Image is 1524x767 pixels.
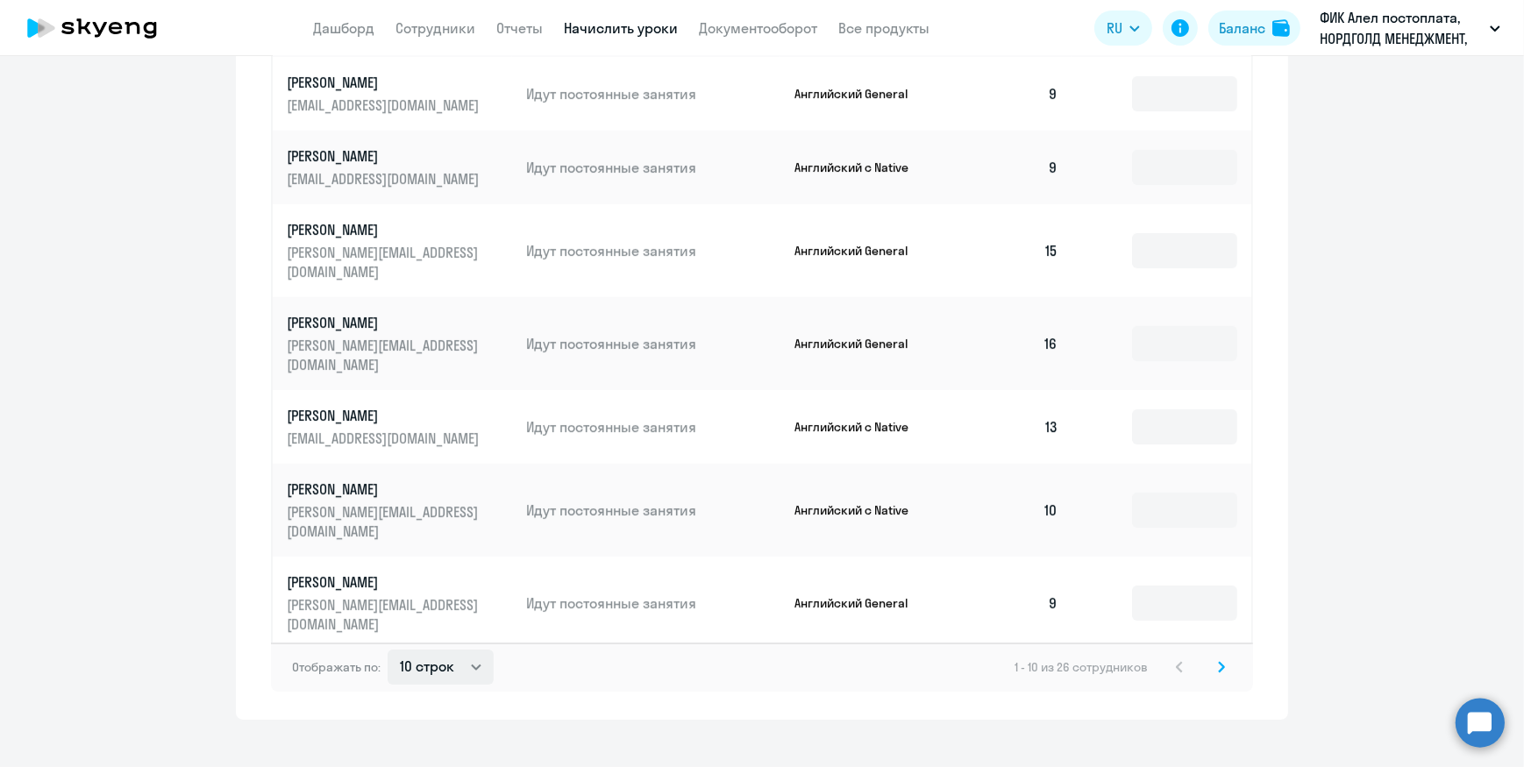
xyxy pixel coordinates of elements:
p: Идут постоянные занятия [526,501,780,520]
p: Идут постоянные занятия [526,158,780,177]
td: 16 [950,297,1072,390]
button: Балансbalance [1208,11,1300,46]
p: Идут постоянные занятия [526,241,780,260]
p: Английский с Native [794,502,926,518]
td: 15 [950,204,1072,297]
a: Отчеты [496,19,543,37]
a: Документооборот [699,19,817,37]
p: Английский General [794,86,926,102]
img: balance [1272,19,1290,37]
span: Отображать по: [292,659,381,675]
a: Начислить уроки [564,19,678,37]
a: [PERSON_NAME][EMAIL_ADDRESS][DOMAIN_NAME] [287,73,512,115]
p: Английский с Native [794,419,926,435]
a: [PERSON_NAME][EMAIL_ADDRESS][DOMAIN_NAME] [287,146,512,188]
p: [PERSON_NAME] [287,572,483,592]
a: Сотрудники [395,19,475,37]
button: ФИК Алел постоплата, НОРДГОЛД МЕНЕДЖМЕНТ, ООО [1311,7,1509,49]
p: [PERSON_NAME] [287,479,483,499]
a: [PERSON_NAME][PERSON_NAME][EMAIL_ADDRESS][DOMAIN_NAME] [287,479,512,541]
button: RU [1094,11,1152,46]
p: [PERSON_NAME] [287,406,483,425]
p: [PERSON_NAME] [287,313,483,332]
a: [PERSON_NAME][EMAIL_ADDRESS][DOMAIN_NAME] [287,406,512,448]
span: RU [1107,18,1122,39]
p: [PERSON_NAME][EMAIL_ADDRESS][DOMAIN_NAME] [287,243,483,281]
td: 10 [950,464,1072,557]
p: [PERSON_NAME] [287,146,483,166]
div: Баланс [1219,18,1265,39]
p: Английский с Native [794,160,926,175]
p: [PERSON_NAME] [287,73,483,92]
p: [PERSON_NAME][EMAIL_ADDRESS][DOMAIN_NAME] [287,336,483,374]
td: 9 [950,557,1072,650]
p: Идут постоянные занятия [526,593,780,613]
span: 1 - 10 из 26 сотрудников [1015,659,1148,675]
p: Английский General [794,243,926,259]
a: Дашборд [313,19,374,37]
p: Идут постоянные занятия [526,84,780,103]
p: [PERSON_NAME][EMAIL_ADDRESS][DOMAIN_NAME] [287,595,483,634]
td: 9 [950,57,1072,131]
p: [EMAIL_ADDRESS][DOMAIN_NAME] [287,429,483,448]
td: 9 [950,131,1072,204]
a: [PERSON_NAME][PERSON_NAME][EMAIL_ADDRESS][DOMAIN_NAME] [287,313,512,374]
p: Английский General [794,595,926,611]
p: [EMAIL_ADDRESS][DOMAIN_NAME] [287,96,483,115]
p: Идут постоянные занятия [526,417,780,437]
p: [EMAIL_ADDRESS][DOMAIN_NAME] [287,169,483,188]
p: [PERSON_NAME][EMAIL_ADDRESS][DOMAIN_NAME] [287,502,483,541]
p: Идут постоянные занятия [526,334,780,353]
a: [PERSON_NAME][PERSON_NAME][EMAIL_ADDRESS][DOMAIN_NAME] [287,572,512,634]
a: Все продукты [838,19,929,37]
p: [PERSON_NAME] [287,220,483,239]
p: Английский General [794,336,926,352]
td: 13 [950,390,1072,464]
a: [PERSON_NAME][PERSON_NAME][EMAIL_ADDRESS][DOMAIN_NAME] [287,220,512,281]
p: ФИК Алел постоплата, НОРДГОЛД МЕНЕДЖМЕНТ, ООО [1320,7,1483,49]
